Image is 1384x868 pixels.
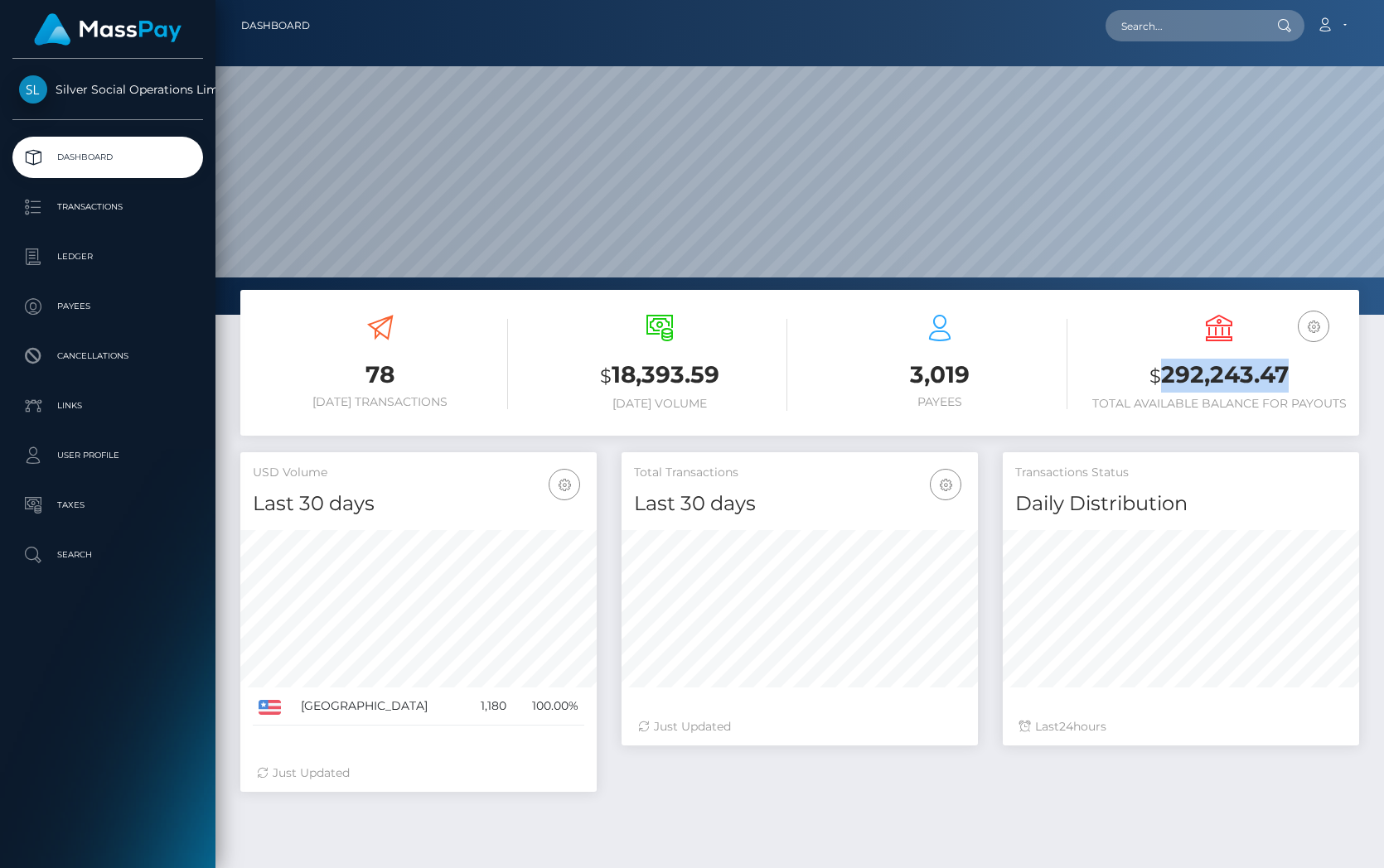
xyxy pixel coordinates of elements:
[253,359,508,391] h3: 78
[241,8,310,43] a: Dashboard
[1092,397,1348,411] h6: Total Available Balance for Payouts
[12,485,203,526] a: Taxes
[19,344,196,369] p: Cancellations
[12,82,203,97] span: Silver Social Operations Limited
[512,687,584,726] td: 100.00%
[253,465,584,481] h5: USD Volume
[19,542,196,567] p: Search
[533,359,788,393] h3: 18,393.59
[295,687,467,726] td: [GEOGRAPHIC_DATA]
[467,687,513,726] td: 1,180
[1059,719,1073,734] span: 24
[638,718,961,735] div: Just Updated
[1015,465,1347,481] h5: Transactions Status
[19,244,196,269] p: Ledger
[634,489,965,518] h4: Last 30 days
[12,137,203,178] a: Dashboard
[253,395,508,409] h6: [DATE] Transactions
[12,286,203,327] a: Payees
[1106,10,1261,41] input: Search...
[600,364,612,388] small: $
[1092,359,1348,393] h3: 292,243.47
[34,13,181,46] img: MassPay Logo
[19,443,196,468] p: User Profile
[12,236,203,277] a: Ledger
[1149,364,1161,388] small: $
[12,335,203,377] a: Cancellations
[12,186,203,228] a: Transactions
[533,397,788,411] h6: [DATE] Volume
[1015,489,1347,518] h4: Daily Distribution
[259,700,281,715] img: US.png
[19,145,196,170] p: Dashboard
[19,393,196,418] p: Links
[1019,718,1343,735] div: Last hours
[19,294,196,319] p: Payees
[12,385,203,427] a: Links
[19,493,196,518] p: Taxes
[19,195,196,219] p: Transactions
[12,435,203,476] a: User Profile
[257,764,580,782] div: Just Updated
[812,359,1067,391] h3: 3,019
[12,534,203,576] a: Search
[253,489,584,518] h4: Last 30 days
[812,395,1067,409] h6: Payees
[19,75,47,104] img: Silver Social Operations Limited
[634,465,965,481] h5: Total Transactions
